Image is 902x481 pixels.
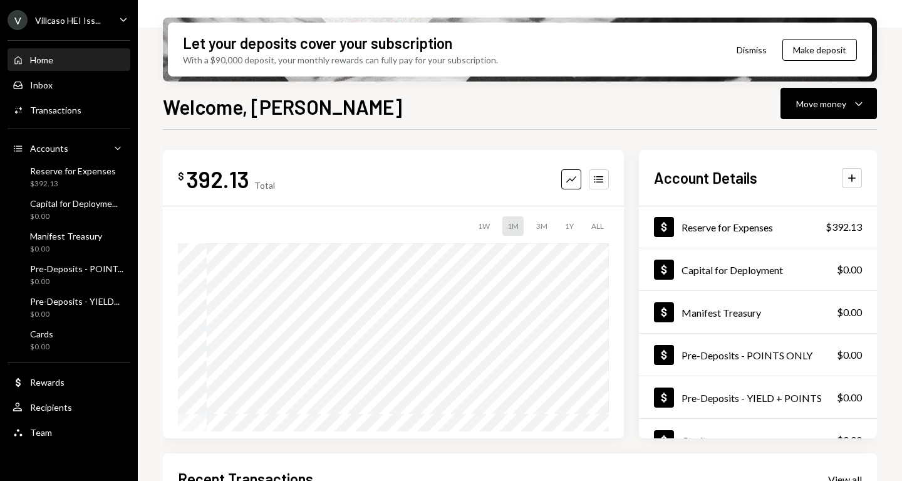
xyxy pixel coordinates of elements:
div: Recipients [30,402,72,413]
div: Transactions [30,105,81,115]
a: Capital for Deployment$0.00 [639,248,877,290]
div: Reserve for Expenses [30,166,116,176]
div: Let your deposits cover your subscription [183,33,452,53]
div: Cards [682,435,707,447]
div: $392.13 [826,219,862,235]
a: Manifest Treasury$0.00 [8,227,130,257]
div: $0.00 [30,309,120,320]
h1: Welcome, [PERSON_NAME] [163,94,402,119]
a: Cards$0.00 [639,419,877,461]
a: Accounts [8,137,130,159]
a: Recipients [8,396,130,418]
div: $0.00 [837,390,862,405]
div: $0.00 [30,277,123,287]
a: Reserve for Expenses$392.13 [639,206,877,248]
div: With a $90,000 deposit, your monthly rewards can fully pay for your subscription. [183,53,498,66]
a: Transactions [8,98,130,121]
div: Home [30,55,53,65]
div: Pre-Deposits - POINT... [30,263,123,274]
div: 392.13 [187,165,249,193]
div: $0.00 [30,244,102,255]
div: Inbox [30,80,53,90]
div: 1W [473,216,495,236]
div: 1M [502,216,524,236]
div: V [8,10,28,30]
div: $0.00 [837,305,862,320]
button: Move money [780,88,877,119]
a: Inbox [8,73,130,96]
a: Capital for Deployme...$0.00 [8,194,130,225]
div: $0.00 [30,211,118,222]
a: Cards$0.00 [8,325,130,355]
div: $0.00 [837,433,862,448]
div: $ [178,170,184,182]
a: Pre-Deposits - POINTS ONLY$0.00 [639,334,877,376]
div: Accounts [30,143,68,154]
a: Pre-Deposits - YIELD...$0.00 [8,292,130,322]
a: Reserve for Expenses$392.13 [8,162,130,192]
div: ALL [586,216,609,236]
a: Rewards [8,371,130,393]
div: Villcaso HEI Iss... [35,15,101,26]
div: Team [30,427,52,438]
div: Manifest Treasury [30,231,102,241]
div: Manifest Treasury [682,307,761,319]
div: $392.13 [30,179,116,189]
div: Total [254,180,275,191]
div: Pre-Deposits - POINTS ONLY [682,349,812,361]
div: $0.00 [30,342,53,352]
div: Pre-Deposits - YIELD + POINTS [682,392,822,404]
div: $0.00 [837,347,862,362]
a: Team [8,421,130,443]
h2: Account Details [654,167,757,188]
a: Home [8,48,130,71]
div: Pre-Deposits - YIELD... [30,296,120,307]
div: Capital for Deployment [682,264,783,276]
div: 1Y [560,216,579,236]
div: Move money [796,97,846,110]
div: Rewards [30,377,65,388]
a: Manifest Treasury$0.00 [639,291,877,333]
a: Pre-Deposits - YIELD + POINTS$0.00 [639,376,877,418]
div: $0.00 [837,262,862,277]
div: Reserve for Expenses [682,221,773,233]
div: Capital for Deployme... [30,198,118,209]
button: Dismiss [721,35,782,65]
button: Make deposit [782,39,857,61]
a: Pre-Deposits - POINT...$0.00 [8,260,130,290]
div: Cards [30,329,53,339]
div: 3M [531,216,552,236]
